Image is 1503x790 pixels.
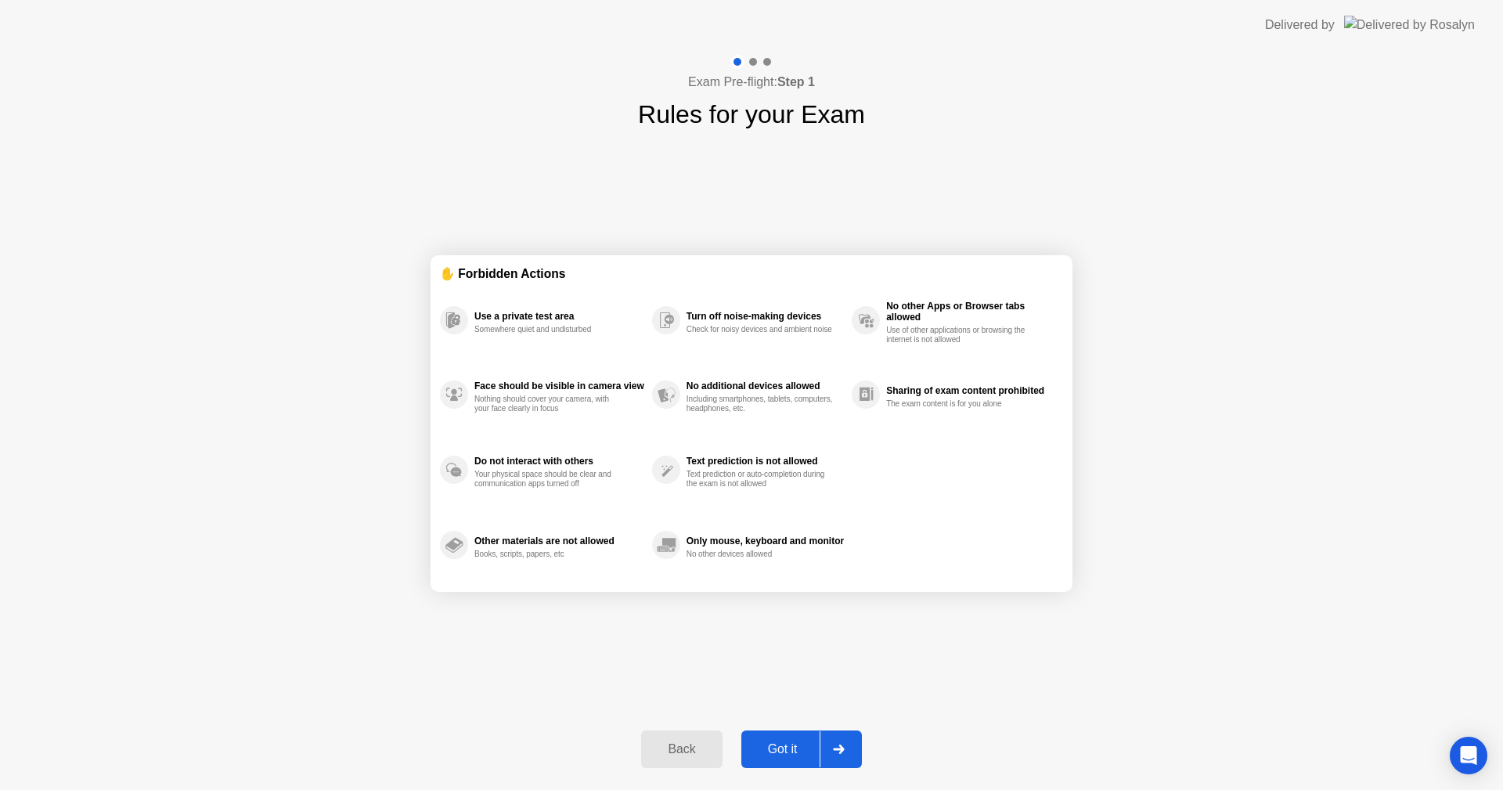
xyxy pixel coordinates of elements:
[440,265,1063,283] div: ✋ Forbidden Actions
[474,325,622,334] div: Somewhere quiet and undisturbed
[474,395,622,413] div: Nothing should cover your camera, with your face clearly in focus
[474,311,644,322] div: Use a private test area
[687,395,834,413] div: Including smartphones, tablets, computers, headphones, etc.
[687,456,844,467] div: Text prediction is not allowed
[474,550,622,559] div: Books, scripts, papers, etc
[746,742,820,756] div: Got it
[687,536,844,547] div: Only mouse, keyboard and monitor
[1344,16,1475,34] img: Delivered by Rosalyn
[741,730,862,768] button: Got it
[687,470,834,489] div: Text prediction or auto-completion during the exam is not allowed
[687,325,834,334] div: Check for noisy devices and ambient noise
[777,75,815,88] b: Step 1
[687,311,844,322] div: Turn off noise-making devices
[474,536,644,547] div: Other materials are not allowed
[1265,16,1335,34] div: Delivered by
[474,470,622,489] div: Your physical space should be clear and communication apps turned off
[474,456,644,467] div: Do not interact with others
[688,73,815,92] h4: Exam Pre-flight:
[687,381,844,391] div: No additional devices allowed
[1450,737,1487,774] div: Open Intercom Messenger
[638,96,865,133] h1: Rules for your Exam
[886,399,1034,409] div: The exam content is for you alone
[886,326,1034,344] div: Use of other applications or browsing the internet is not allowed
[886,385,1055,396] div: Sharing of exam content prohibited
[886,301,1055,323] div: No other Apps or Browser tabs allowed
[474,381,644,391] div: Face should be visible in camera view
[641,730,722,768] button: Back
[687,550,834,559] div: No other devices allowed
[646,742,717,756] div: Back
